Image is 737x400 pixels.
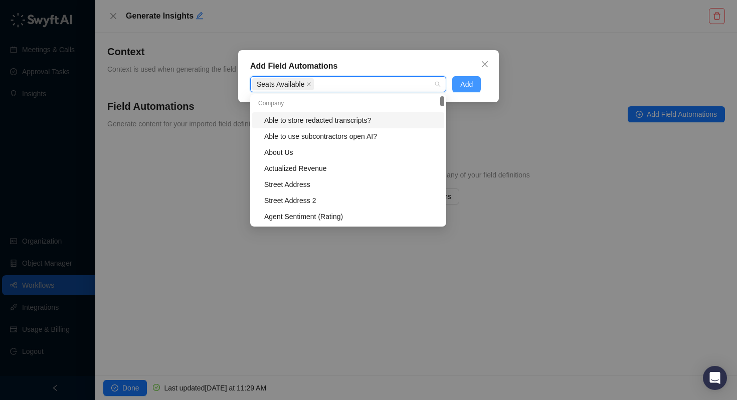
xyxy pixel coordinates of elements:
div: About Us [252,144,444,160]
div: Street Address 2 [252,192,444,209]
span: close [306,82,311,87]
div: Open Intercom Messenger [703,366,727,390]
div: Add Field Automations [250,60,487,72]
span: Seats Available [257,79,304,90]
div: Able to use subcontractors open AI? [252,128,444,144]
div: Able to store redacted transcripts? [264,115,438,126]
button: Close [477,56,493,72]
span: Add [460,79,473,90]
div: Street Address [264,179,438,190]
div: Agent Sentiment (Rating) [252,209,444,225]
div: Actualized Revenue [264,163,438,174]
div: Agent Sentiment (Rating) [264,211,438,222]
div: Able to use subcontractors open AI? [264,131,438,142]
div: About Us [264,147,438,158]
span: Seats Available [252,78,314,90]
div: Company [252,96,444,112]
div: Street Address 2 [264,195,438,206]
span: close [481,60,489,68]
button: Add [452,76,481,92]
div: Street Address [252,176,444,192]
div: Able to store redacted transcripts? [252,112,444,128]
div: Actualized Revenue [252,160,444,176]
